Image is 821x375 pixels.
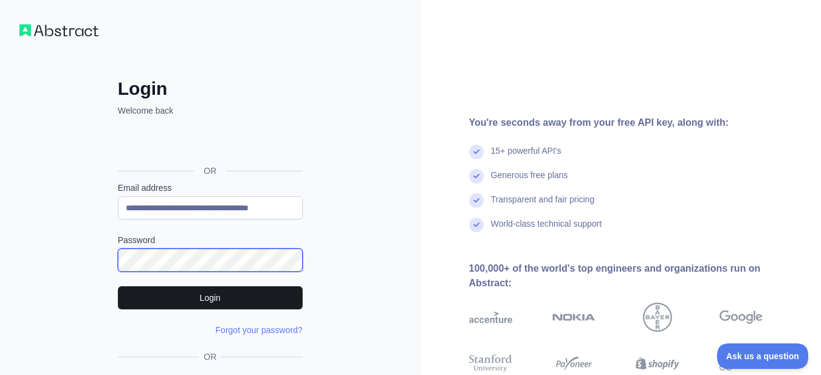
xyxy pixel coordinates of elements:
img: check mark [469,145,484,159]
img: shopify [636,353,679,374]
img: Workflow [19,24,98,36]
img: check mark [469,218,484,232]
div: 100,000+ of the world's top engineers and organizations run on Abstract: [469,261,802,291]
img: accenture [469,303,512,332]
div: Generous free plans [491,169,568,193]
div: 15+ powerful API's [491,145,562,169]
button: Login [118,286,303,309]
img: nokia [552,303,596,332]
label: Password [118,234,303,246]
img: google [720,303,763,332]
iframe: Toggle Customer Support [717,343,809,369]
a: Forgot your password? [216,325,303,335]
img: check mark [469,169,484,184]
img: stanford university [469,353,512,374]
div: You're seconds away from your free API key, along with: [469,115,802,130]
img: bayer [643,303,672,332]
h2: Login [118,78,303,100]
iframe: Botón Iniciar sesión con Google [112,130,306,157]
label: Email address [118,182,303,194]
img: check mark [469,193,484,208]
img: payoneer [552,353,596,374]
div: Transparent and fair pricing [491,193,595,218]
p: Welcome back [118,105,303,117]
span: OR [199,351,221,363]
div: World-class technical support [491,218,602,242]
span: OR [194,165,226,177]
